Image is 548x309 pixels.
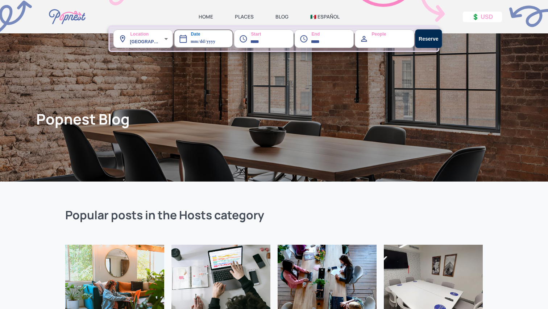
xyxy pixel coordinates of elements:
[179,26,200,37] label: Date
[360,26,386,37] label: People
[235,13,254,20] a: PLACES
[199,13,213,20] a: HOME
[65,207,264,223] strong: Popular posts in the Hosts category
[419,36,439,42] strong: Reserve
[36,109,130,129] strong: Popnest Blog
[130,29,173,48] div: [GEOGRAPHIC_DATA] ([GEOGRAPHIC_DATA], [GEOGRAPHIC_DATA], [GEOGRAPHIC_DATA])
[275,13,288,20] a: BLOG
[463,12,502,22] button: 💲 USD
[118,26,149,37] label: Location
[310,13,340,20] a: 🇲🇽 ESPAÑOL
[239,26,261,37] label: Start
[415,29,442,48] button: Reserve
[299,26,320,37] label: End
